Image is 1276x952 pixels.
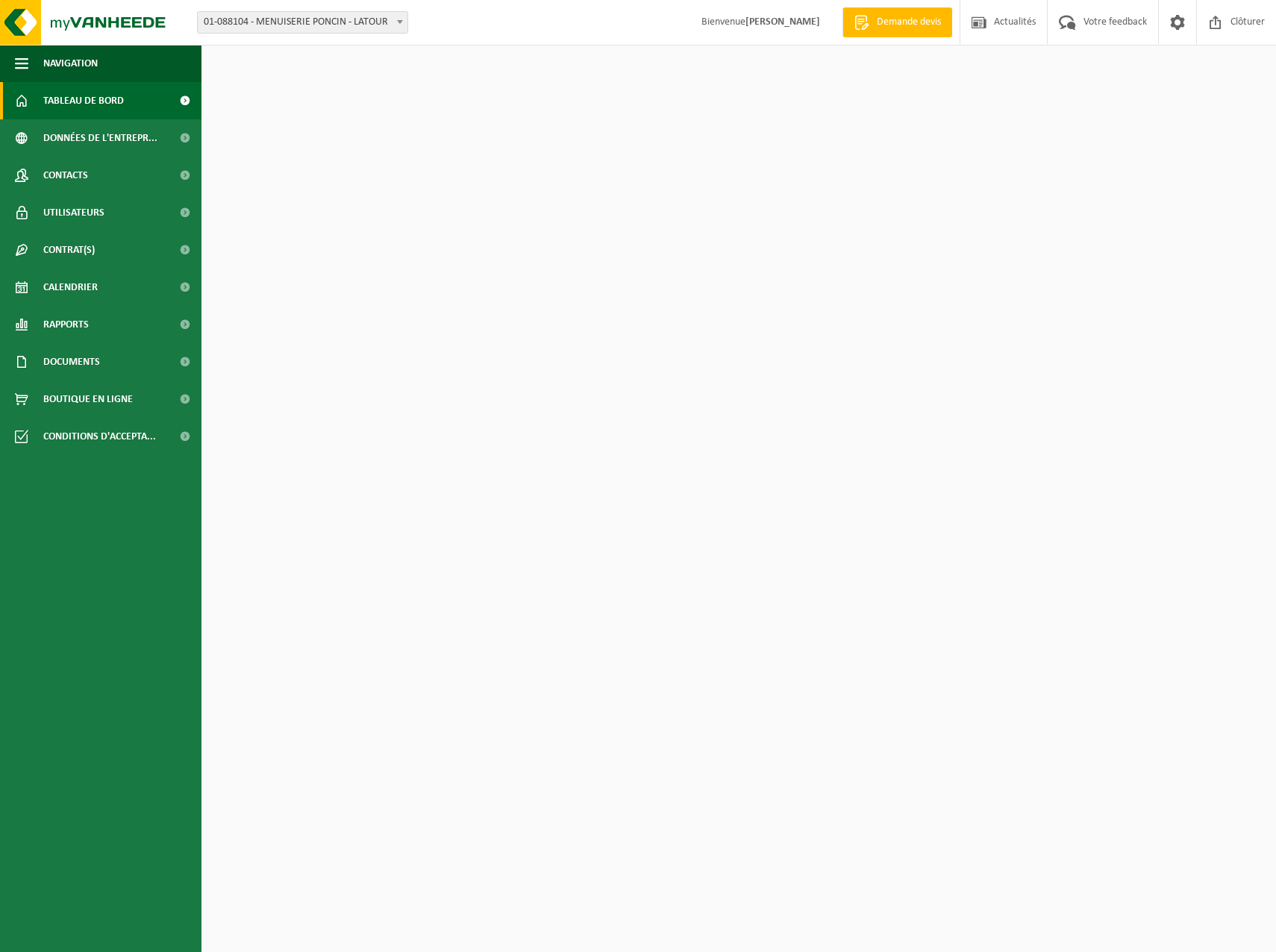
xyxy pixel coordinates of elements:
span: Tableau de bord [43,82,124,119]
a: Demande devis [842,7,952,37]
span: Calendrier [43,269,98,306]
span: 01-088104 - MENUISERIE PONCIN - LATOUR [197,11,408,34]
span: Données de l'entrepr... [43,119,157,157]
span: Boutique en ligne [43,381,133,418]
span: Contrat(s) [43,231,95,269]
span: 01-088104 - MENUISERIE PONCIN - LATOUR [198,12,407,33]
span: Demande devis [873,15,945,30]
span: Contacts [43,157,88,194]
span: Utilisateurs [43,194,104,231]
span: Navigation [43,45,98,82]
span: Conditions d'accepta... [43,418,156,455]
strong: [PERSON_NAME] [745,16,820,28]
span: Rapports [43,306,89,343]
span: Documents [43,343,100,381]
